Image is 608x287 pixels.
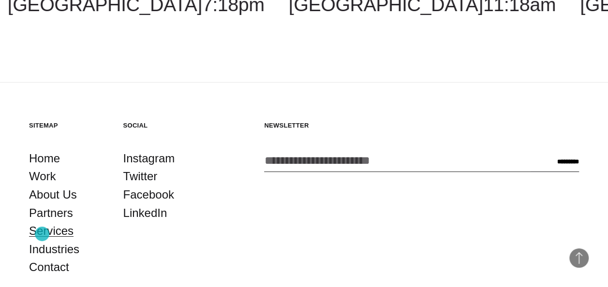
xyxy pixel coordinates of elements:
a: Home [29,149,60,168]
a: Facebook [123,186,174,204]
h5: Newsletter [264,121,579,129]
a: Twitter [123,167,158,186]
button: Back to Top [569,248,589,268]
a: Partners [29,204,73,222]
a: About Us [29,186,77,204]
a: Instagram [123,149,175,168]
a: Work [29,167,56,186]
h5: Sitemap [29,121,109,129]
a: Industries [29,240,79,258]
a: Services [29,222,74,240]
a: LinkedIn [123,204,167,222]
a: Contact [29,258,69,276]
h5: Social [123,121,203,129]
